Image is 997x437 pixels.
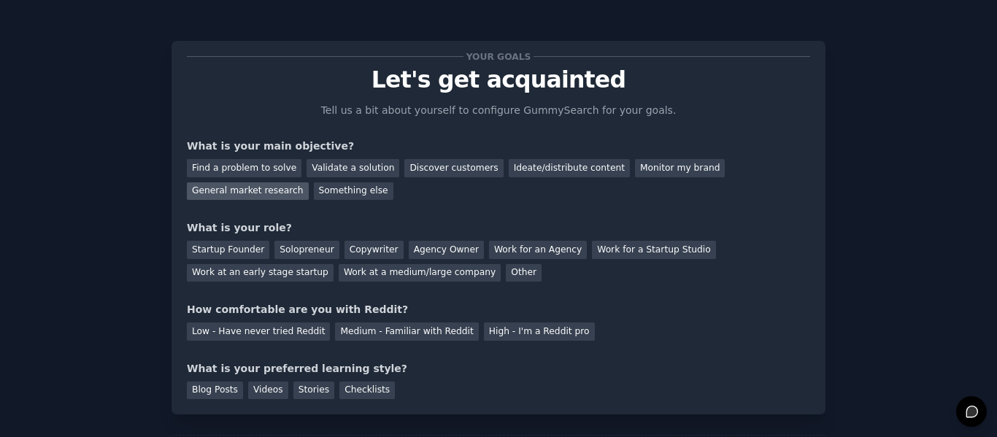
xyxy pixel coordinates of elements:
[187,264,334,282] div: Work at an early stage startup
[463,49,534,64] span: Your goals
[293,382,334,400] div: Stories
[635,159,725,177] div: Monitor my brand
[335,322,478,341] div: Medium - Familiar with Reddit
[187,159,301,177] div: Find a problem to solve
[506,264,542,282] div: Other
[314,182,393,201] div: Something else
[484,322,595,341] div: High - I'm a Reddit pro
[187,382,243,400] div: Blog Posts
[248,382,288,400] div: Videos
[315,103,682,118] p: Tell us a bit about yourself to configure GummySearch for your goals.
[339,382,395,400] div: Checklists
[187,220,810,236] div: What is your role?
[187,139,810,154] div: What is your main objective?
[489,241,587,259] div: Work for an Agency
[404,159,503,177] div: Discover customers
[274,241,339,259] div: Solopreneur
[307,159,399,177] div: Validate a solution
[344,241,404,259] div: Copywriter
[187,241,269,259] div: Startup Founder
[187,302,810,317] div: How comfortable are you with Reddit?
[187,67,810,93] p: Let's get acquainted
[409,241,484,259] div: Agency Owner
[339,264,501,282] div: Work at a medium/large company
[509,159,630,177] div: Ideate/distribute content
[187,361,810,376] div: What is your preferred learning style?
[187,322,330,341] div: Low - Have never tried Reddit
[187,182,309,201] div: General market research
[592,241,715,259] div: Work for a Startup Studio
